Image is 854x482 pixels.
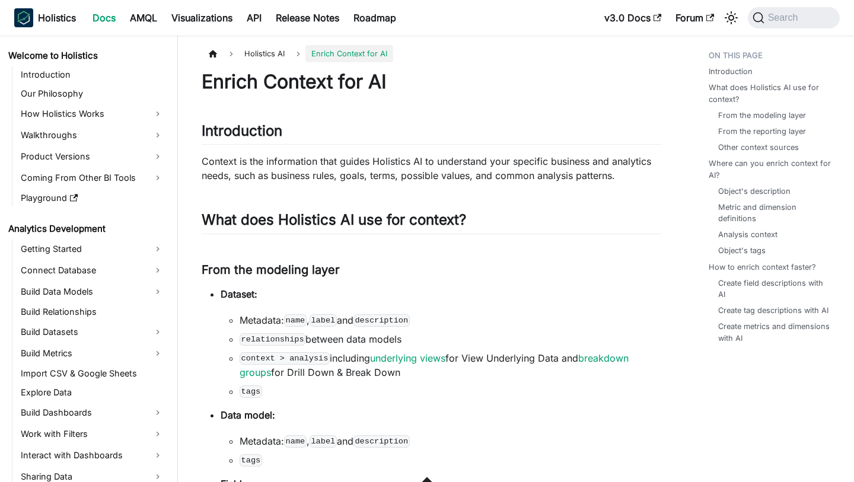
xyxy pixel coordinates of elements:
[240,8,269,27] a: API
[310,435,337,447] code: label
[14,8,76,27] a: HolisticsHolisticsHolistics
[17,104,167,123] a: How Holistics Works
[718,110,806,121] a: From the modeling layer
[709,66,753,77] a: Introduction
[202,45,661,62] nav: Breadcrumbs
[14,8,33,27] img: Holistics
[718,202,830,224] a: Metric and dimension definitions
[17,446,167,465] a: Interact with Dashboards
[238,45,291,62] span: Holistics AI
[17,66,167,83] a: Introduction
[240,313,661,327] li: Metadata: , and
[240,332,661,346] li: between data models
[240,352,330,364] code: context > analysis
[221,409,275,421] strong: Data model:
[17,344,167,363] a: Build Metrics
[718,305,828,316] a: Create tag descriptions with AI
[353,314,410,326] code: description
[17,323,167,341] a: Build Datasets
[17,147,167,166] a: Product Versions
[38,11,76,25] b: Holistics
[17,282,167,301] a: Build Data Models
[597,8,668,27] a: v3.0 Docs
[202,263,661,277] h3: From the modeling layer
[17,261,167,280] a: Connect Database
[240,434,661,448] li: Metadata: , and
[240,351,661,379] li: including for View Underlying Data and for Drill Down & Break Down
[718,277,830,300] a: Create field descriptions with AI
[202,211,661,234] h2: What does Holistics AI use for context?
[709,82,835,104] a: What does Holistics AI use for context?
[5,221,167,237] a: Analytics Development
[370,352,445,364] a: underlying views
[85,8,123,27] a: Docs
[164,8,240,27] a: Visualizations
[284,314,307,326] code: name
[17,85,167,102] a: Our Philosophy
[17,190,167,206] a: Playground
[346,8,403,27] a: Roadmap
[221,288,257,300] strong: Dataset:
[5,47,167,64] a: Welcome to Holistics
[17,168,167,187] a: Coming From Other BI Tools
[202,45,224,62] a: Home page
[202,122,661,145] h2: Introduction
[305,45,393,62] span: Enrich Context for AI
[764,12,805,23] span: Search
[718,142,799,153] a: Other context sources
[240,352,629,378] a: breakdown groups
[269,8,346,27] a: Release Notes
[718,321,830,343] a: Create metrics and dimensions with AI
[284,435,307,447] code: name
[718,126,806,137] a: From the reporting layer
[718,245,766,256] a: Object's tags
[722,8,741,27] button: Switch between dark and light mode (currently system mode)
[240,385,262,397] code: tags
[709,158,835,180] a: Where can you enrich context for AI?
[718,229,777,240] a: Analysis context
[748,7,840,28] button: Search (Command+K)
[310,314,337,326] code: label
[709,261,816,273] a: How to enrich context faster?
[668,8,721,27] a: Forum
[202,70,661,94] h1: Enrich Context for AI
[17,403,167,422] a: Build Dashboards
[17,126,167,145] a: Walkthroughs
[17,365,167,382] a: Import CSV & Google Sheets
[240,333,305,345] code: relationships
[123,8,164,27] a: AMQL
[17,304,167,320] a: Build Relationships
[718,186,791,197] a: Object's description
[240,454,262,466] code: tags
[17,424,167,443] a: Work with Filters
[17,240,167,258] a: Getting Started
[17,384,167,401] a: Explore Data
[353,435,410,447] code: description
[202,154,661,183] p: Context is the information that guides Holistics AI to understand your specific business and anal...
